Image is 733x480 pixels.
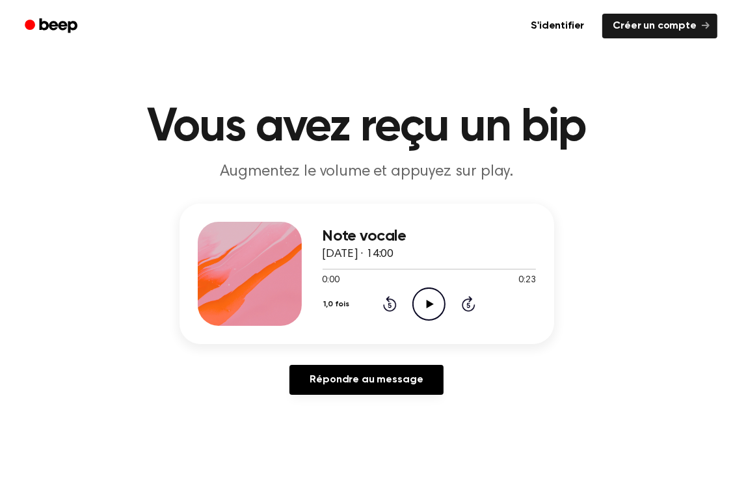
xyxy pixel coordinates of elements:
[289,365,444,395] a: Répondre au message
[602,14,717,38] a: Créer un compte
[16,14,89,39] a: Bip
[520,14,594,38] a: S'identifier
[34,104,700,151] h1: Vous avez reçu un bip
[323,228,536,245] h3: Note vocale
[117,161,617,183] p: Augmentez le volume et appuyez sur play.
[323,293,355,315] button: 1,0 fois
[323,248,394,260] span: [DATE] · 14:00
[323,274,340,287] span: 0:00
[518,274,535,287] span: 0:23
[613,19,697,33] font: Créer un compte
